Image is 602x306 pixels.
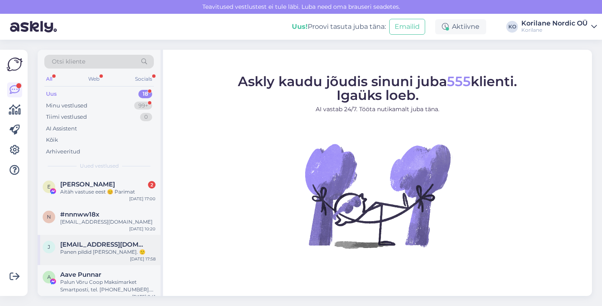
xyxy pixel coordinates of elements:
[138,90,152,98] div: 18
[132,293,156,300] div: [DATE] 8:41
[238,73,517,103] span: Askly kaudu jõudis sinuni juba klienti. Igaüks loeb.
[521,20,588,27] div: Korilane Nordic OÜ
[133,74,154,84] div: Socials
[46,148,80,156] div: Arhiveeritud
[46,136,58,144] div: Kõik
[7,56,23,72] img: Askly Logo
[46,102,87,110] div: Minu vestlused
[60,271,101,278] span: Aave Punnar
[521,20,597,33] a: Korilane Nordic OÜKorilane
[60,211,99,218] span: #nnnww18x
[130,256,156,262] div: [DATE] 17:58
[46,90,57,98] div: Uus
[447,73,471,89] span: 555
[47,214,51,220] span: n
[238,105,517,114] p: AI vastab 24/7. Tööta nutikamalt juba täna.
[87,74,101,84] div: Web
[44,74,54,84] div: All
[302,120,453,271] img: No Chat active
[80,162,119,170] span: Uued vestlused
[292,22,386,32] div: Proovi tasuta juba täna:
[129,196,156,202] div: [DATE] 17:00
[506,21,518,33] div: KO
[140,113,152,121] div: 0
[60,218,156,226] div: [EMAIL_ADDRESS][DOMAIN_NAME]
[292,23,308,31] b: Uus!
[46,125,77,133] div: AI Assistent
[389,19,425,35] button: Emailid
[60,248,156,256] div: Panen pildid [PERSON_NAME]. 🙂
[60,181,115,188] span: Evelyn Poom
[48,244,50,250] span: j
[435,19,486,34] div: Aktiivne
[60,278,156,293] div: Palun Võru Coop Maksimarket Smartposti, tel. [PHONE_NUMBER]. Teile ka kena suve jätku🌻
[134,102,152,110] div: 99+
[129,226,156,232] div: [DATE] 10:20
[60,241,147,248] span: jaanikaneemoja@gmail.com
[47,184,51,190] span: E
[521,27,588,33] div: Korilane
[52,57,85,66] span: Otsi kliente
[60,188,156,196] div: Aitäh vastuse eest 😊 Parimat
[46,113,87,121] div: Tiimi vestlused
[47,274,51,280] span: A
[148,181,156,189] div: 2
